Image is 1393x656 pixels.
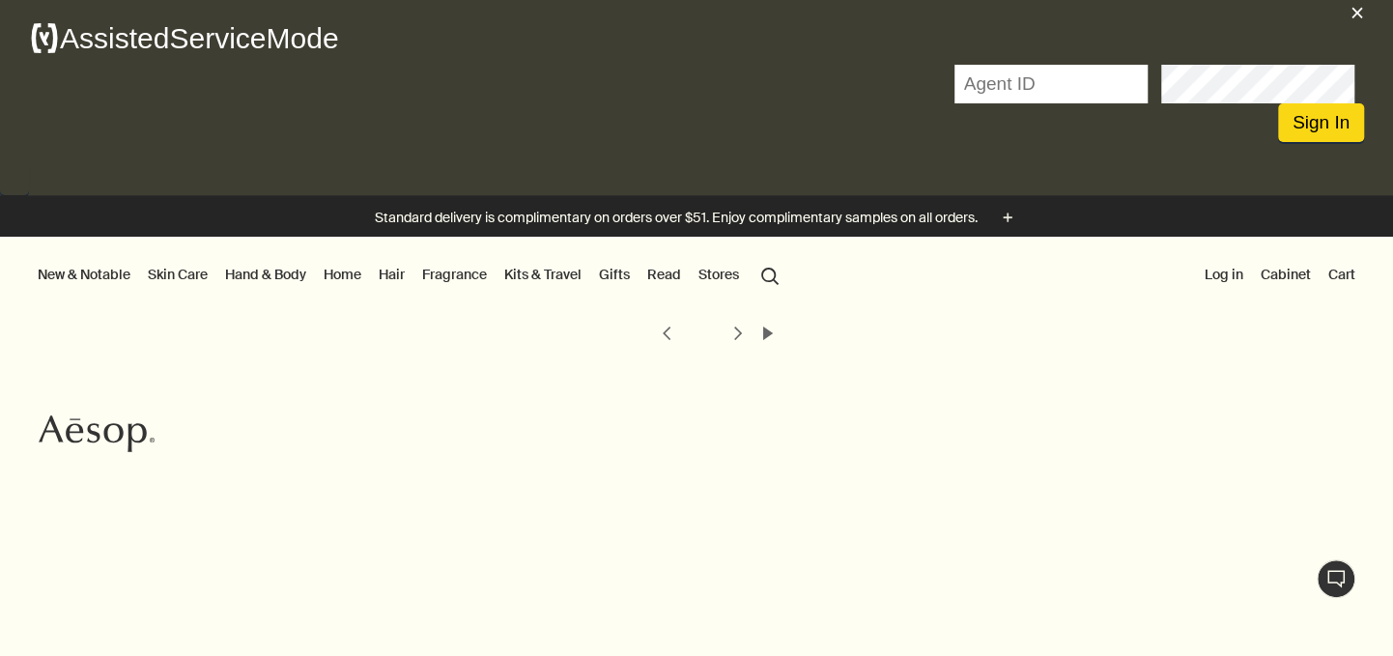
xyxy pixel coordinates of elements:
a: Gifts [595,262,634,287]
button: New & Notable [34,262,134,287]
button: Standard delivery is complimentary on orders over $51. Enjoy complimentary samples on all orders. [375,207,1018,229]
nav: primary [34,237,787,314]
nav: supplementary [1201,237,1359,314]
button: Open search [753,256,787,293]
button: next slide [725,320,752,347]
a: Fragrance [418,262,491,287]
button: Sign In [1278,103,1364,142]
input: Agent ID [954,65,1148,103]
button: × [1345,5,1364,24]
button: Live Assistance [1317,559,1355,598]
button: Log in [1201,262,1247,287]
a: Skin Care [144,262,212,287]
a: Home [320,262,365,287]
button: Stores [695,262,743,287]
p: Standard delivery is complimentary on orders over $51. Enjoy complimentary samples on all orders. [375,208,978,228]
a: Hand & Body [221,262,310,287]
span: ssisted [79,22,169,54]
span: ervice [188,22,266,54]
div: A S M [29,5,339,65]
a: Kits & Travel [500,262,585,287]
button: previous slide [653,320,680,347]
svg: Aesop [39,414,155,453]
a: Read [643,262,685,287]
a: Aesop [34,410,159,463]
h2: Favoured formulations [77,498,477,536]
button: Cart [1324,262,1359,287]
span: ode [290,22,338,54]
a: Hair [375,262,409,287]
a: Cabinet [1257,262,1315,287]
button: play [754,320,782,347]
